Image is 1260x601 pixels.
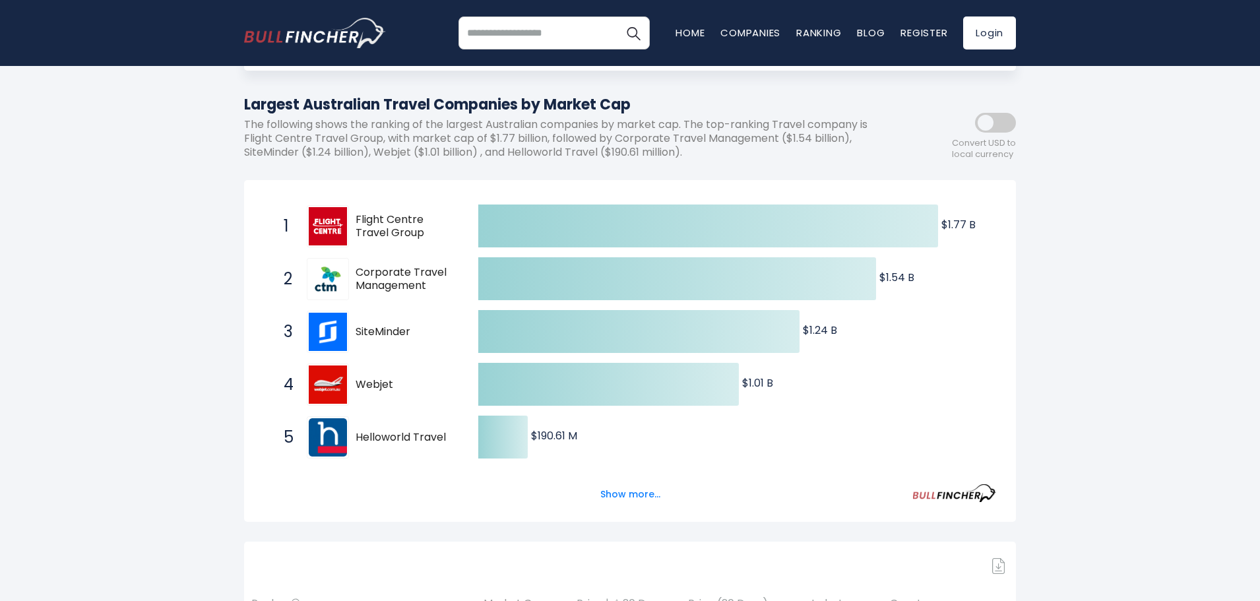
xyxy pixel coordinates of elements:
[356,431,455,445] span: Helloworld Travel
[356,378,455,392] span: Webjet
[356,213,455,241] span: Flight Centre Travel Group
[277,215,290,237] span: 1
[617,16,650,49] button: Search
[720,26,780,40] a: Companies
[244,18,386,48] a: Go to homepage
[742,375,773,391] text: $1.01 B
[941,217,976,232] text: $1.77 B
[803,323,837,338] text: $1.24 B
[676,26,705,40] a: Home
[309,365,347,404] img: Webjet
[963,16,1016,49] a: Login
[796,26,841,40] a: Ranking
[309,418,347,457] img: Helloworld Travel
[244,118,897,159] p: The following shows the ranking of the largest Australian companies by market cap. The top-rankin...
[309,260,347,298] img: Corporate Travel Management
[879,270,914,285] text: $1.54 B
[356,266,455,294] span: Corporate Travel Management
[531,428,577,443] text: $190.61 M
[857,26,885,40] a: Blog
[277,321,290,343] span: 3
[309,313,347,351] img: SiteMinder
[277,373,290,396] span: 4
[277,268,290,290] span: 2
[277,426,290,449] span: 5
[900,26,947,40] a: Register
[244,18,386,48] img: bullfincher logo
[244,94,897,115] h1: Largest Australian Travel Companies by Market Cap
[309,207,347,245] img: Flight Centre Travel Group
[592,484,668,505] button: Show more...
[356,325,455,339] span: SiteMinder
[952,138,1016,160] span: Convert USD to local currency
